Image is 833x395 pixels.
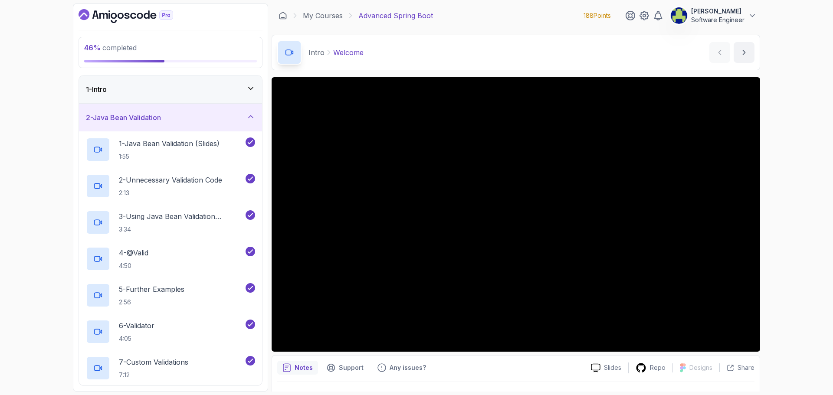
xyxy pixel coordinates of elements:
[119,175,222,185] p: 2 - Unnecessary Validation Code
[689,363,712,372] p: Designs
[650,363,666,372] p: Repo
[86,84,107,95] h3: 1 - Intro
[119,357,188,367] p: 7 - Custom Validations
[86,356,255,380] button: 7-Custom Validations7:12
[86,112,161,123] h3: 2 - Java Bean Validation
[734,42,754,63] button: next content
[119,334,154,343] p: 4:05
[119,261,148,270] p: 4:50
[119,189,222,197] p: 2:13
[358,10,433,21] p: Advanced Spring Boot
[709,42,730,63] button: previous content
[279,11,287,20] a: Dashboard
[321,361,369,375] button: Support button
[691,16,744,24] p: Software Engineer
[670,7,757,24] button: user profile image[PERSON_NAME]Software Engineer
[86,210,255,235] button: 3-Using Java Bean Validation Annotations3:34
[86,283,255,307] button: 5-Further Examples2:56
[119,152,220,161] p: 1:55
[333,47,364,58] p: Welcome
[691,7,744,16] p: [PERSON_NAME]
[738,363,754,372] p: Share
[584,11,611,20] p: 188 Points
[390,363,426,372] p: Any issues?
[604,363,621,372] p: Slides
[119,225,244,234] p: 3:34
[79,9,193,23] a: Dashboard
[303,10,343,21] a: My Courses
[277,361,318,375] button: notes button
[119,138,220,149] p: 1 - Java Bean Validation (Slides)
[86,320,255,344] button: 6-Validator4:05
[86,247,255,271] button: 4-@Valid4:50
[84,43,101,52] span: 46 %
[119,211,244,222] p: 3 - Using Java Bean Validation Annotations
[86,174,255,198] button: 2-Unnecessary Validation Code2:13
[339,363,364,372] p: Support
[119,371,188,379] p: 7:12
[308,47,325,58] p: Intro
[295,363,313,372] p: Notes
[84,43,137,52] span: completed
[79,75,262,103] button: 1-Intro
[584,363,628,372] a: Slides
[629,362,672,373] a: Repo
[719,363,754,372] button: Share
[119,248,148,258] p: 4 - @Valid
[272,77,760,352] iframe: 1 - Hi
[86,137,255,162] button: 1-Java Bean Validation (Slides)1:55
[372,361,431,375] button: Feedback button
[671,7,687,24] img: user profile image
[79,104,262,131] button: 2-Java Bean Validation
[119,298,184,307] p: 2:56
[119,284,184,294] p: 5 - Further Examples
[119,320,154,331] p: 6 - Validator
